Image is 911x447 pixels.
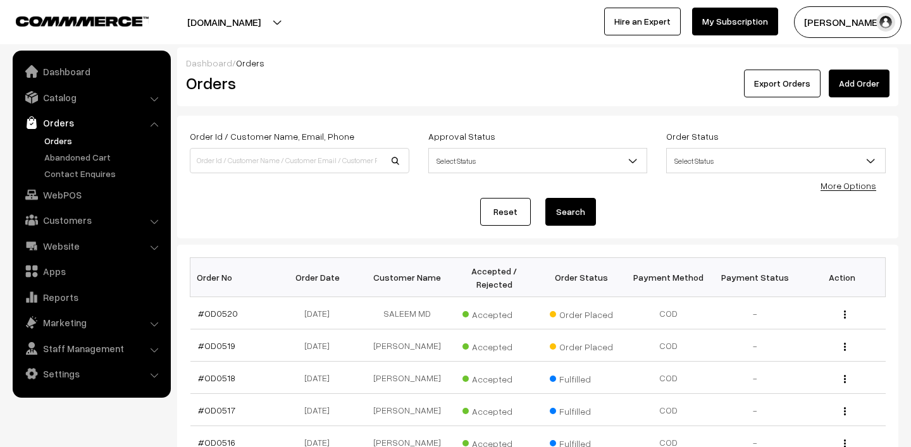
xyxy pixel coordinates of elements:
label: Order Id / Customer Name, Email, Phone [190,130,354,143]
button: [PERSON_NAME] [794,6,902,38]
th: Accepted / Rejected [451,258,538,297]
td: COD [624,362,711,394]
td: COD [624,394,711,426]
td: [DATE] [277,297,364,329]
span: Select Status [428,148,648,173]
td: COD [624,329,711,362]
button: Search [545,198,596,226]
span: Accepted [462,369,526,386]
img: Menu [844,343,846,351]
a: More Options [821,180,876,191]
a: Dashboard [16,60,166,83]
a: Reports [16,286,166,309]
input: Order Id / Customer Name / Customer Email / Customer Phone [190,148,409,173]
td: - [712,329,798,362]
a: Orders [16,111,166,134]
label: Order Status [666,130,719,143]
h2: Orders [186,73,408,93]
td: [DATE] [277,394,364,426]
span: Select Status [667,150,885,172]
a: Website [16,235,166,257]
td: COD [624,297,711,329]
th: Payment Status [712,258,798,297]
th: Order Status [538,258,624,297]
a: Settings [16,362,166,385]
a: Dashboard [186,58,232,68]
img: Menu [844,407,846,415]
label: Approval Status [428,130,495,143]
th: Order Date [277,258,364,297]
a: Reset [480,198,531,226]
span: Select Status [666,148,886,173]
span: Accepted [462,337,526,353]
td: [PERSON_NAME] [364,394,450,426]
td: [PERSON_NAME] [364,362,450,394]
span: Fulfilled [550,369,613,386]
th: Order No [190,258,277,297]
td: [DATE] [277,329,364,362]
a: #OD0517 [198,405,235,415]
td: SALEEM MD [364,297,450,329]
a: Add Order [829,70,889,97]
a: WebPOS [16,183,166,206]
th: Payment Method [624,258,711,297]
td: - [712,297,798,329]
td: - [712,394,798,426]
td: [PERSON_NAME] [364,329,450,362]
a: Hire an Expert [604,8,681,35]
img: Menu [844,310,846,319]
div: / [186,56,889,70]
a: COMMMERCE [16,13,127,28]
a: Customers [16,209,166,231]
a: Apps [16,260,166,283]
span: Accepted [462,305,526,321]
a: Staff Management [16,337,166,360]
th: Action [798,258,885,297]
span: Accepted [462,401,526,418]
a: Abandoned Cart [41,150,166,164]
a: Marketing [16,311,166,334]
span: Order Placed [550,305,613,321]
td: [DATE] [277,362,364,394]
a: #OD0518 [198,372,235,383]
button: Export Orders [744,70,821,97]
th: Customer Name [364,258,450,297]
a: #OD0519 [198,340,235,351]
a: My Subscription [692,8,778,35]
img: user [876,13,895,32]
span: Orders [236,58,264,68]
span: Fulfilled [550,401,613,418]
a: #OD0520 [198,308,238,319]
td: - [712,362,798,394]
a: Catalog [16,86,166,109]
span: Select Status [429,150,647,172]
a: Contact Enquires [41,167,166,180]
span: Order Placed [550,337,613,353]
img: Menu [844,375,846,383]
img: COMMMERCE [16,16,149,26]
a: Orders [41,134,166,147]
button: [DOMAIN_NAME] [143,6,305,38]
